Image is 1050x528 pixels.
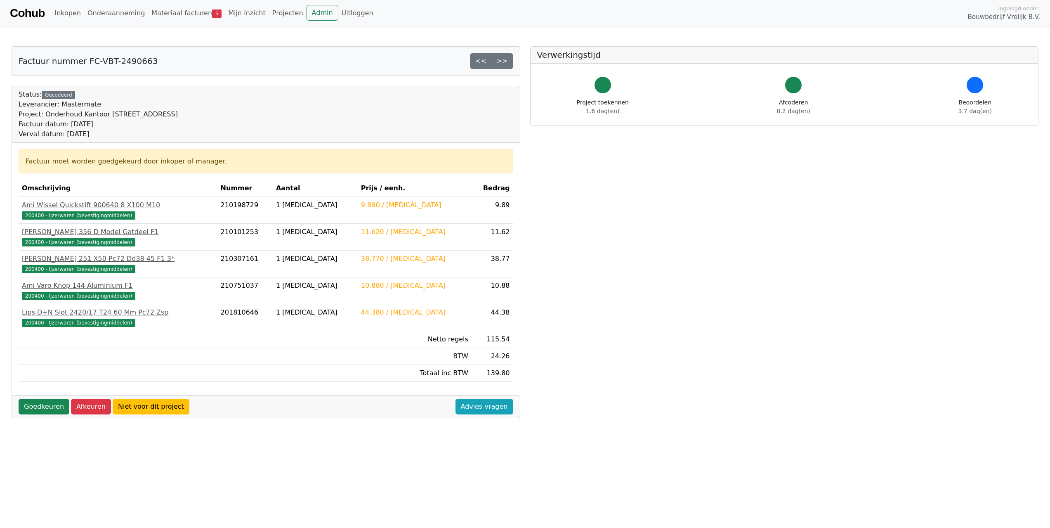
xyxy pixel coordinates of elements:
td: 115.54 [472,331,513,348]
a: Niet voor dit project [113,399,189,414]
span: 0.2 dag(en) [777,108,810,114]
a: Goedkeuren [19,399,69,414]
a: Ami Wissel Quickstift 900640 8 X100 M10200400 - IJzerwaren (bevestigingmiddelen) [22,200,214,220]
td: BTW [358,348,472,365]
div: Project toekennen [577,98,629,116]
div: 10.880 / [MEDICAL_DATA] [361,281,468,291]
a: Ami Varo Knop 144 Aluminium F1200400 - IJzerwaren (bevestigingmiddelen) [22,281,214,301]
td: 210307161 [217,251,273,277]
a: Uitloggen [338,5,377,21]
a: Advies vragen [455,399,513,414]
span: 200400 - IJzerwaren (bevestigingmiddelen) [22,292,135,300]
div: 1 [MEDICAL_DATA] [276,200,354,210]
th: Nummer [217,180,273,197]
div: Ami Varo Knop 144 Aluminium F1 [22,281,214,291]
div: 44.380 / [MEDICAL_DATA] [361,308,468,317]
a: [PERSON_NAME] 251 X50 Pc72 Dd38 45 F1 3*200400 - IJzerwaren (bevestigingmiddelen) [22,254,214,274]
div: 11.620 / [MEDICAL_DATA] [361,227,468,237]
div: Gecodeerd [42,91,75,99]
a: Materiaal facturen5 [148,5,225,21]
h5: Verwerkingstijd [537,50,1032,60]
div: 1 [MEDICAL_DATA] [276,308,354,317]
span: 5 [212,9,222,18]
span: 200400 - IJzerwaren (bevestigingmiddelen) [22,211,135,220]
div: 1 [MEDICAL_DATA] [276,281,354,291]
div: Ami Wissel Quickstift 900640 8 X100 M10 [22,200,214,210]
td: 201810646 [217,304,273,331]
span: 3.7 dag(en) [958,108,992,114]
a: >> [491,53,513,69]
div: Factuur datum: [DATE] [19,119,178,129]
div: Lips D+N Slot 2420/17 T24 60 Mm Pc72 Zsp [22,308,214,317]
span: Bouwbedrijf Vrolijk B.V. [967,12,1040,22]
th: Aantal [273,180,358,197]
th: Bedrag [472,180,513,197]
span: 200400 - IJzerwaren (bevestigingmiddelen) [22,238,135,246]
td: 210198729 [217,197,273,224]
div: Beoordelen [958,98,992,116]
a: Onderaanneming [84,5,148,21]
div: 9.890 / [MEDICAL_DATA] [361,200,468,210]
a: Lips D+N Slot 2420/17 T24 60 Mm Pc72 Zsp200400 - IJzerwaren (bevestigingmiddelen) [22,308,214,327]
th: Omschrijving [19,180,217,197]
a: << [470,53,492,69]
td: 38.77 [472,251,513,277]
th: Prijs / eenh. [358,180,472,197]
a: Mijn inzicht [225,5,269,21]
a: Admin [307,5,338,21]
div: Status: [19,90,178,139]
h5: Factuur nummer FC-VBT-2490663 [19,56,158,66]
span: Ingelogd onder: [998,5,1040,12]
div: 1 [MEDICAL_DATA] [276,254,354,264]
div: 38.770 / [MEDICAL_DATA] [361,254,468,264]
a: Projecten [269,5,307,21]
td: Totaal inc BTW [358,365,472,382]
span: 200400 - IJzerwaren (bevestigingmiddelen) [22,265,135,273]
div: 1 [MEDICAL_DATA] [276,227,354,237]
span: 1.6 dag(en) [586,108,619,114]
td: 11.62 [472,224,513,251]
td: 9.89 [472,197,513,224]
a: Cohub [10,3,45,23]
div: Afcoderen [777,98,810,116]
a: [PERSON_NAME] 356 D Model Gatdeel F1200400 - IJzerwaren (bevestigingmiddelen) [22,227,214,247]
div: [PERSON_NAME] 356 D Model Gatdeel F1 [22,227,214,237]
a: Inkopen [51,5,84,21]
td: Netto regels [358,331,472,348]
td: 139.80 [472,365,513,382]
td: 210751037 [217,277,273,304]
td: 44.38 [472,304,513,331]
a: Afkeuren [71,399,111,414]
div: Factuur moet worden goedgekeurd door inkoper of manager. [26,156,506,166]
span: 200400 - IJzerwaren (bevestigingmiddelen) [22,319,135,327]
div: Verval datum: [DATE] [19,129,178,139]
div: Leverancier: Mastermate [19,99,178,109]
td: 10.88 [472,277,513,304]
td: 24.26 [472,348,513,365]
td: 210101253 [217,224,273,251]
div: Project: Onderhoud Kantoor [STREET_ADDRESS] [19,109,178,119]
div: [PERSON_NAME] 251 X50 Pc72 Dd38 45 F1 3* [22,254,214,264]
